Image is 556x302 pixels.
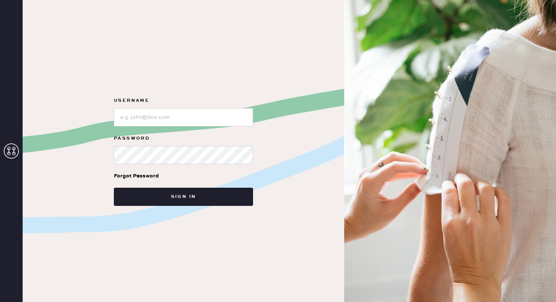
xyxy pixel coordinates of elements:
label: Password [114,134,253,143]
input: e.g. john@doe.com [114,108,253,126]
button: Sign in [114,188,253,206]
div: Forgot Password [114,172,159,180]
a: Forgot Password [114,164,159,188]
label: Username [114,96,253,105]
